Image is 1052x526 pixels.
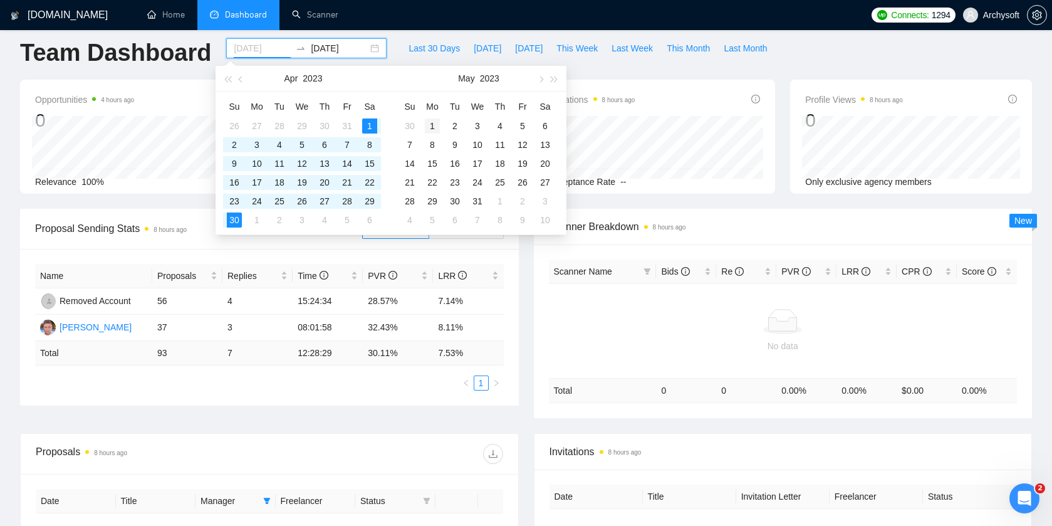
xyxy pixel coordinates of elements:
[462,379,470,387] span: left
[223,135,246,154] td: 2023-04-02
[227,118,242,134] div: 26
[294,194,310,209] div: 26
[60,294,131,308] div: Removed Account
[35,108,134,132] div: 0
[508,38,549,58] button: [DATE]
[492,156,508,171] div: 18
[409,41,460,55] span: Last 30 Days
[363,288,433,315] td: 28.57%
[152,264,222,288] th: Proposals
[554,339,1013,353] div: No data
[515,194,530,209] div: 2
[549,108,635,132] div: 0
[40,322,132,332] a: MZ[PERSON_NAME]
[425,175,440,190] div: 22
[234,41,291,55] input: Start date
[474,376,489,391] li: 1
[433,288,503,315] td: 7.14%
[515,118,530,134] div: 5
[317,175,332,190] div: 20
[291,173,313,192] td: 2023-04-19
[480,66,499,91] button: 2023
[1014,216,1032,226] span: New
[492,175,508,190] div: 25
[147,9,185,20] a: homeHome
[249,137,264,152] div: 3
[35,221,362,236] span: Proposal Sending Stats
[272,175,287,190] div: 18
[336,154,358,173] td: 2023-04-14
[272,137,287,152] div: 4
[222,264,293,288] th: Replies
[223,97,246,117] th: Su
[492,118,508,134] div: 4
[152,288,222,315] td: 56
[447,213,462,228] div: 6
[81,177,104,187] span: 100%
[681,267,690,276] span: info-circle
[388,271,397,280] span: info-circle
[962,266,996,276] span: Score
[735,267,744,276] span: info-circle
[643,268,651,275] span: filter
[467,38,508,58] button: [DATE]
[987,267,996,276] span: info-circle
[470,175,485,190] div: 24
[433,315,503,341] td: 8.11%
[268,135,291,154] td: 2023-04-04
[966,11,975,19] span: user
[511,173,534,192] td: 2023-05-26
[268,117,291,135] td: 2023-03-28
[268,211,291,229] td: 2023-05-02
[362,118,377,134] div: 1
[444,97,466,117] th: Tu
[556,41,598,55] span: This Week
[398,135,421,154] td: 2023-05-07
[466,135,489,154] td: 2023-05-10
[534,211,556,229] td: 2023-06-10
[421,135,444,154] td: 2023-05-08
[458,66,474,91] button: May
[402,38,467,58] button: Last 30 Days
[870,97,903,103] time: 8 hours ago
[447,175,462,190] div: 23
[246,192,268,211] td: 2023-04-24
[805,92,903,107] span: Profile Views
[35,92,134,107] span: Opportunities
[805,108,903,132] div: 0
[336,173,358,192] td: 2023-04-21
[781,266,811,276] span: PVR
[263,497,271,505] span: filter
[291,117,313,135] td: 2023-03-29
[459,376,474,391] button: left
[534,117,556,135] td: 2023-05-06
[336,192,358,211] td: 2023-04-28
[317,137,332,152] div: 6
[294,156,310,171] div: 12
[421,117,444,135] td: 2023-05-01
[538,194,553,209] div: 3
[667,41,710,55] span: This Month
[340,194,355,209] div: 28
[717,38,774,58] button: Last Month
[549,92,635,107] span: Invitations
[11,6,19,26] img: logo
[402,137,417,152] div: 7
[227,175,242,190] div: 16
[340,118,355,134] div: 31
[398,97,421,117] th: Su
[222,288,293,315] td: 4
[891,8,929,22] span: Connects:
[444,173,466,192] td: 2023-05-23
[223,117,246,135] td: 2023-03-26
[363,341,433,366] td: 30.11 %
[538,175,553,190] div: 27
[515,41,543,55] span: [DATE]
[210,10,219,19] span: dashboard
[660,38,717,58] button: This Month
[511,211,534,229] td: 2023-06-09
[60,320,132,334] div: [PERSON_NAME]
[311,41,368,55] input: End date
[272,213,287,228] div: 2
[292,9,338,20] a: searchScanner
